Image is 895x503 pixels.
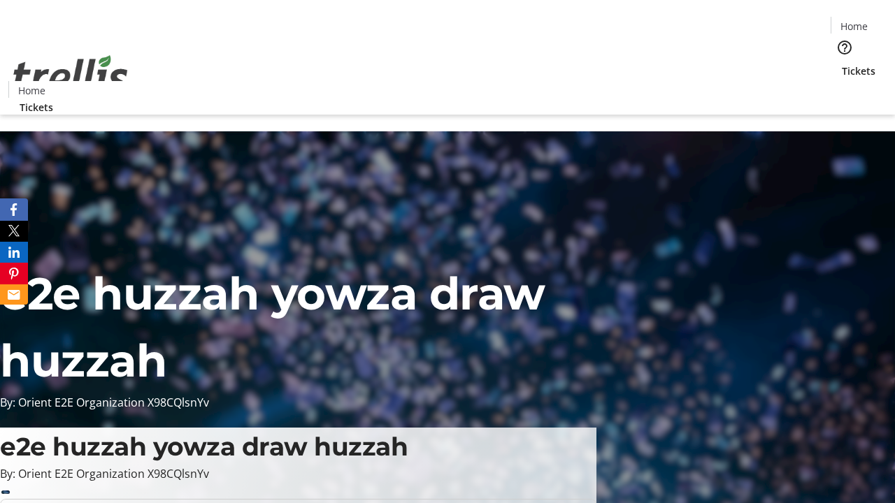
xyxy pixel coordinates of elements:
span: Tickets [842,64,875,78]
a: Home [9,83,54,98]
a: Tickets [8,100,64,115]
span: Tickets [20,100,53,115]
button: Cart [831,78,859,106]
span: Home [18,83,45,98]
span: Home [840,19,868,34]
button: Help [831,34,859,61]
a: Home [831,19,876,34]
a: Tickets [831,64,887,78]
img: Orient E2E Organization X98CQlsnYv's Logo [8,40,133,110]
